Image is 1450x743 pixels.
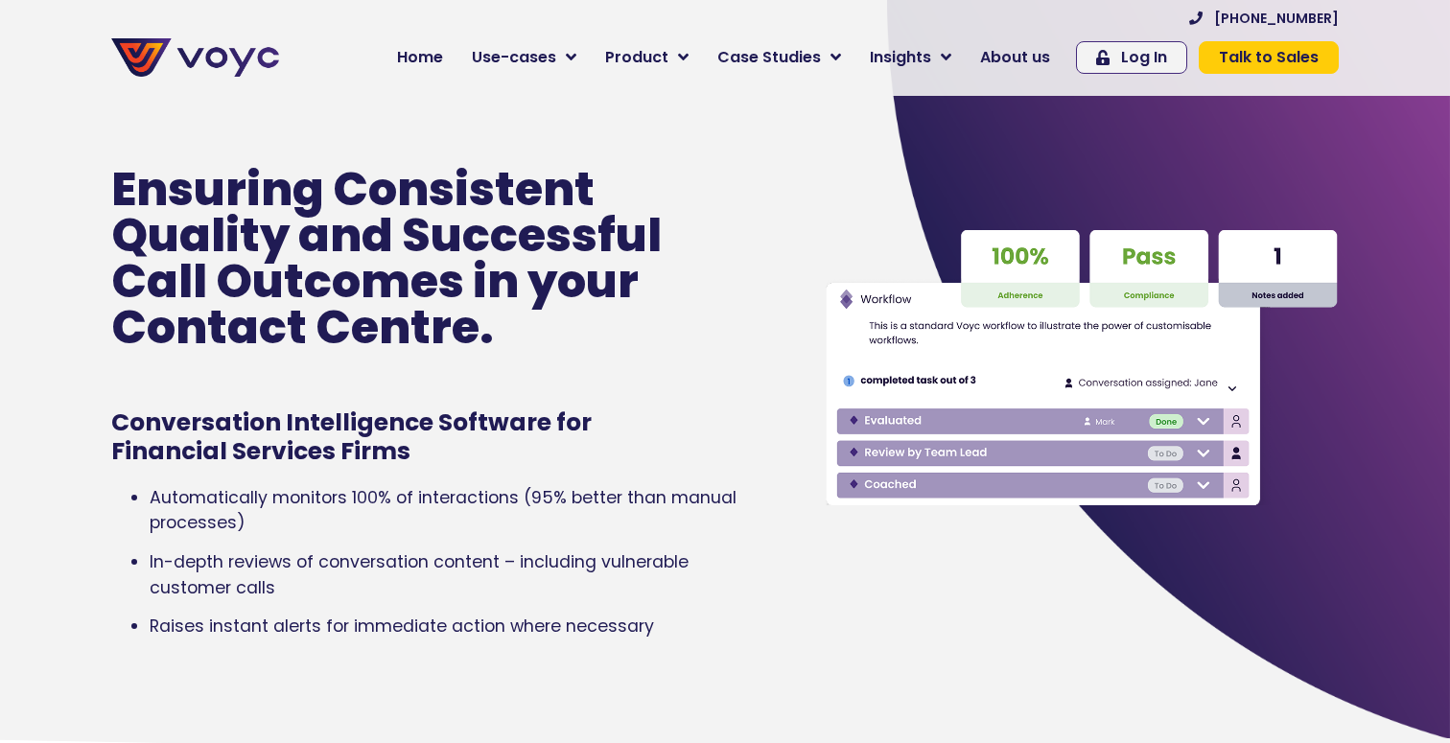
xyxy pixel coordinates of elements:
span: About us [980,46,1050,69]
p: Ensuring Consistent Quality and Successful Call Outcomes in your Contact Centre. [111,167,710,351]
span: Case Studies [717,46,821,69]
img: voyc-full-logo [111,38,279,77]
a: [PHONE_NUMBER] [1189,12,1339,25]
a: Talk to Sales [1199,41,1339,74]
span: Log In [1121,50,1167,65]
span: Home [397,46,443,69]
span: Automatically monitors 100% of interactions (95% better than manual processes) [150,486,737,534]
span: Raises instant alerts for immediate action where necessary [150,615,654,638]
span: Product [605,46,668,69]
h1: Conversation Intelligence Software for Financial Services Firms [111,408,671,466]
a: About us [966,38,1064,77]
span: Insights [870,46,931,69]
img: Voyc interface graphic [825,223,1339,513]
a: Case Studies [703,38,855,77]
a: Product [591,38,703,77]
a: Use-cases [457,38,591,77]
span: [PHONE_NUMBER] [1214,12,1339,25]
span: Talk to Sales [1219,50,1319,65]
a: Home [383,38,457,77]
span: Use-cases [472,46,556,69]
a: Insights [855,38,966,77]
span: In-depth reviews of conversation content – including vulnerable customer calls [150,550,689,598]
a: Log In [1076,41,1187,74]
